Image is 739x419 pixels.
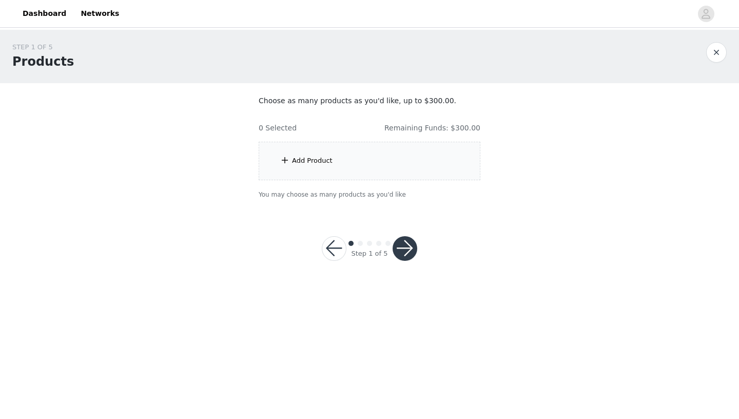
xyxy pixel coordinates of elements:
[259,123,297,134] h4: 0 Selected
[351,249,387,259] div: Step 1 of 5
[701,6,711,22] div: avatar
[74,2,125,25] a: Networks
[384,123,480,134] h4: Remaining Funds: $300.00
[259,190,480,199] p: You may choose as many products as you'd like
[16,2,72,25] a: Dashboard
[12,42,74,52] div: STEP 1 OF 5
[12,52,74,71] h1: Products
[259,96,480,106] p: Choose as many products as you'd like, up to $300.00.
[292,156,333,166] div: Add Product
